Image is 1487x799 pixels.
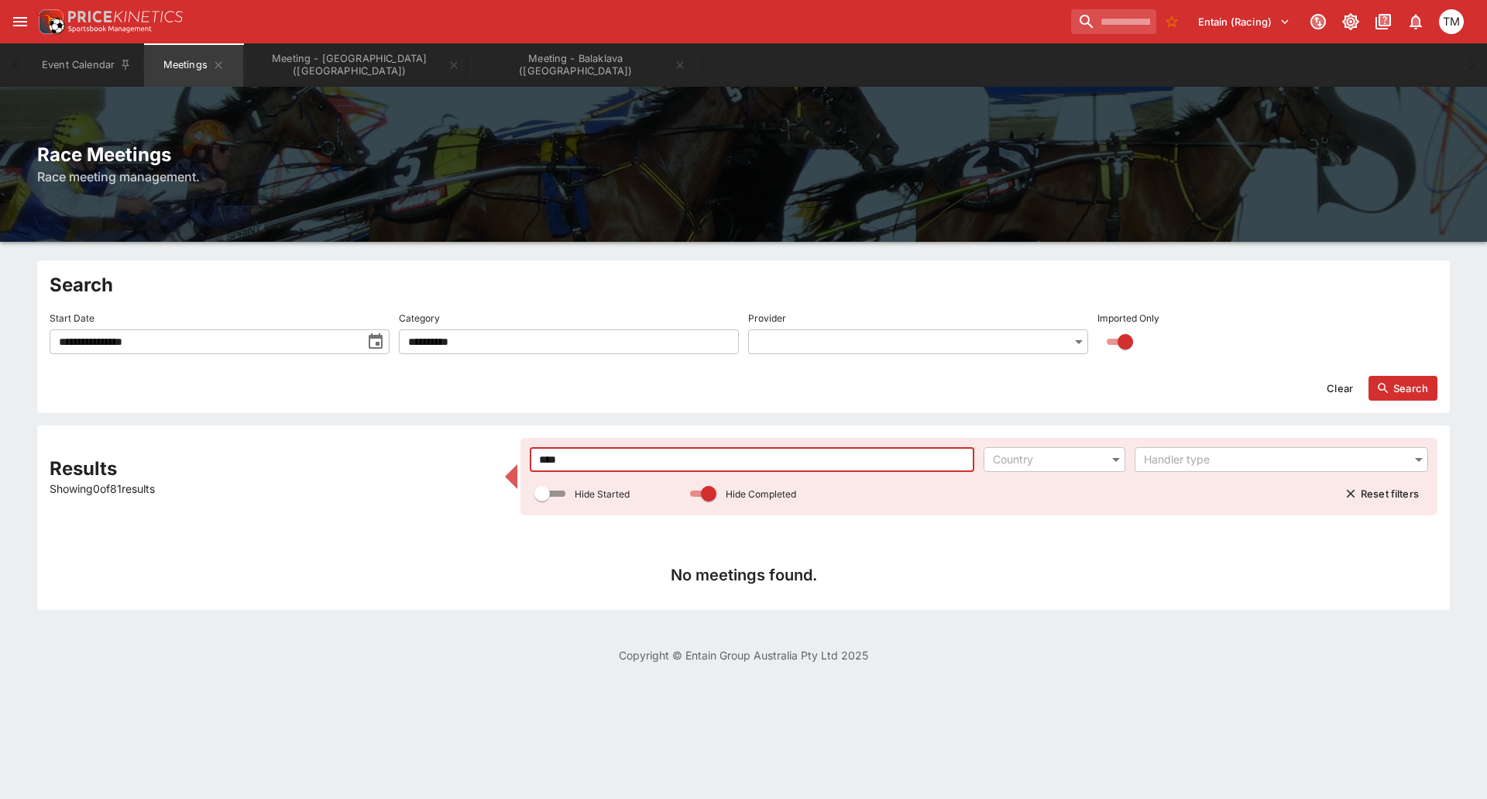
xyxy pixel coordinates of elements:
p: Showing 0 of 81 results [50,480,496,497]
h6: Race meeting management. [37,167,1450,186]
div: Country [993,452,1101,467]
button: Connected to PK [1304,8,1332,36]
button: Search [1369,376,1437,401]
button: Documentation [1369,8,1397,36]
button: Reset filters [1336,481,1428,506]
h2: Race Meetings [37,143,1450,167]
p: Category [399,312,440,325]
button: Toggle light/dark mode [1337,8,1365,36]
button: No Bookmarks [1159,9,1184,34]
p: Hide Completed [726,487,796,501]
img: PriceKinetics Logo [34,6,65,37]
button: Meeting - Balaklava (AUS) [472,43,695,87]
button: Select Tenant [1189,9,1300,34]
p: Provider [748,312,786,325]
div: Handler type [1144,452,1403,467]
button: Clear [1317,376,1362,401]
p: Hide Started [575,487,630,501]
button: toggle date time picker [362,328,390,356]
button: Tristan Matheson [1434,5,1468,39]
img: PriceKinetics [68,11,183,22]
div: Tristan Matheson [1439,9,1464,34]
h2: Results [50,456,496,480]
p: Imported Only [1097,312,1159,325]
p: Start Date [50,312,94,325]
h2: Search [50,273,1437,297]
button: Meeting - Addington (NZ) [246,43,469,87]
img: Sportsbook Management [68,26,152,33]
button: Notifications [1402,8,1430,36]
h4: No meetings found. [62,565,1425,585]
button: Event Calendar [33,43,141,87]
button: Meetings [144,43,243,87]
button: open drawer [6,8,34,36]
input: search [1071,9,1156,34]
